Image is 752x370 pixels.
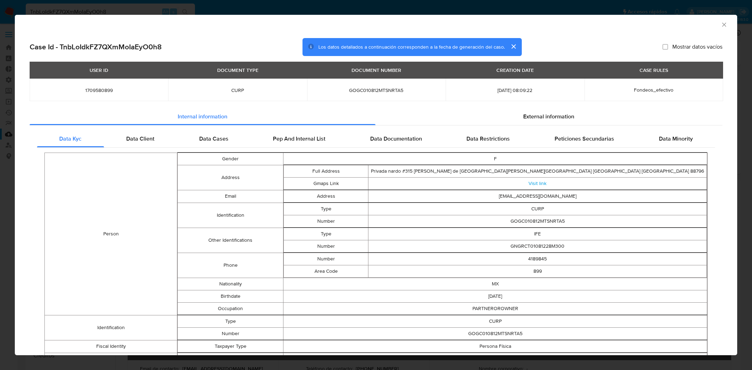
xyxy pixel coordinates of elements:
[30,42,162,51] h2: Case Id - TnbLoIdkFZ7QXmMoIaEyO0h8
[273,135,325,143] span: Pep And Internal List
[283,278,707,290] td: MX
[284,240,368,252] td: Number
[368,215,707,227] td: GOGC010812MTSNRTA5
[523,112,574,121] span: External information
[284,265,368,277] td: Area Code
[178,153,283,165] td: Gender
[368,228,707,240] td: IFE
[318,43,505,50] span: Los datos detallados a continuación corresponden a la fecha de generación del caso.
[45,153,177,315] td: Person
[283,327,707,340] td: GOGC010812MTSNRTA5
[178,315,283,327] td: Type
[284,203,368,215] td: Type
[178,302,283,315] td: Occupation
[528,180,546,187] a: Visit link
[368,265,707,277] td: 899
[283,340,707,352] td: Persona Física
[213,64,263,76] div: DOCUMENT TYPE
[659,135,693,143] span: Data Minority
[177,87,298,93] span: CURP
[178,165,283,190] td: Address
[59,135,81,143] span: Data Kyc
[37,130,715,147] div: Detailed internal info
[178,190,283,203] td: Email
[178,112,227,121] span: Internal information
[283,315,707,327] td: CURP
[284,215,368,227] td: Number
[284,165,368,177] td: Full Address
[721,21,727,27] button: Cerrar ventana
[199,135,228,143] span: Data Cases
[368,253,707,265] td: 4189845
[45,340,177,353] td: Fiscal Identity
[178,203,283,228] td: Identification
[555,135,614,143] span: Peticiones Secundarias
[38,87,160,93] span: 1709580899
[178,253,283,278] td: Phone
[283,290,707,302] td: [DATE]
[126,135,154,143] span: Data Client
[30,108,722,125] div: Detailed info
[368,203,707,215] td: CURP
[672,43,722,50] span: Mostrar datos vacíos
[635,64,672,76] div: CASE RULES
[370,135,422,143] span: Data Documentation
[454,87,576,93] span: [DATE] 08:09:22
[283,353,707,365] td: [PERSON_NAME]
[178,327,283,340] td: Number
[492,64,538,76] div: CREATION DATE
[45,315,177,340] td: Identification
[316,87,437,93] span: GOGC010812MTSNRTA5
[284,228,368,240] td: Type
[634,86,673,93] span: Fondeos_efectivo
[284,190,368,202] td: Address
[178,290,283,302] td: Birthdate
[368,190,707,202] td: [EMAIL_ADDRESS][DOMAIN_NAME]
[284,177,368,190] td: Gmaps Link
[662,44,668,50] input: Mostrar datos vacíos
[368,240,707,252] td: GNGRCT01081228M300
[178,340,283,352] td: Taxpayer Type
[466,135,510,143] span: Data Restrictions
[85,64,112,76] div: USER ID
[178,278,283,290] td: Nationality
[178,353,283,365] td: Preferred Full
[347,64,405,76] div: DOCUMENT NUMBER
[178,228,283,253] td: Other Identifications
[368,165,707,177] td: Privada nardo #315 [PERSON_NAME] de [GEOGRAPHIC_DATA][PERSON_NAME][GEOGRAPHIC_DATA] [GEOGRAPHIC_D...
[283,302,707,315] td: PARTNEROROWNER
[283,153,707,165] td: F
[15,15,737,355] div: closure-recommendation-modal
[505,38,522,55] button: cerrar
[284,253,368,265] td: Number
